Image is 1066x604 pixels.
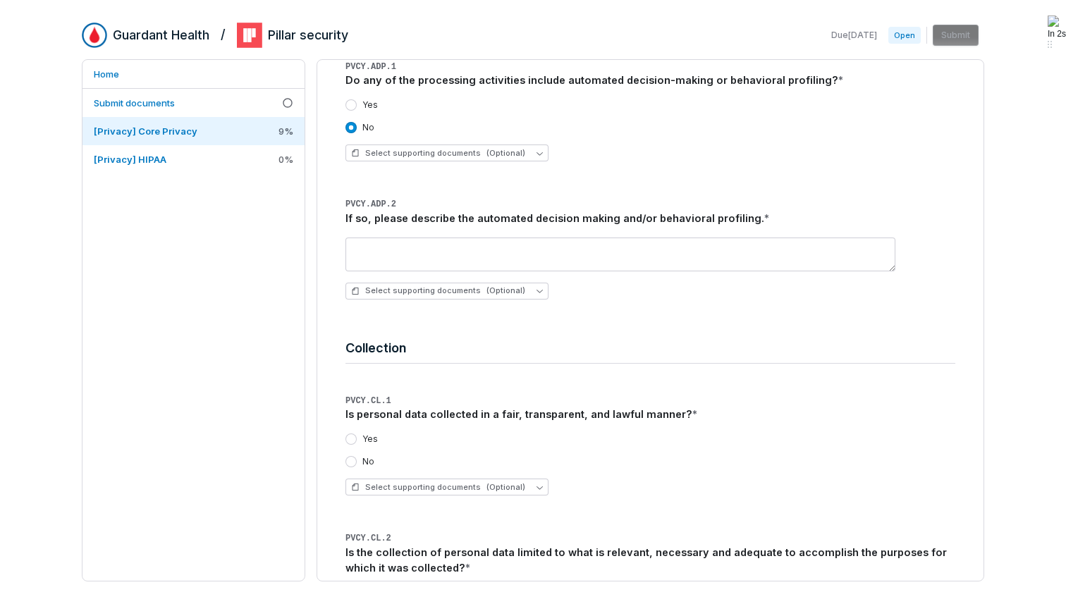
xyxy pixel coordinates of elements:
[278,125,293,137] span: 9 %
[1048,16,1059,27] img: logo
[345,339,955,357] h4: Collection
[345,534,391,543] span: PVCY.CL.2
[831,30,877,41] span: Due [DATE]
[345,396,391,406] span: PVCY.CL.1
[94,125,197,137] span: [Privacy] Core Privacy
[1048,27,1066,41] div: In 2s
[888,27,921,44] span: Open
[82,60,305,88] a: Home
[362,456,374,467] label: No
[94,154,166,165] span: [Privacy] HIPAA
[345,73,955,88] div: Do any of the processing activities include automated decision-making or behavioral profiling?
[82,145,305,173] a: [Privacy] HIPAA0%
[351,285,525,296] span: Select supporting documents
[362,122,374,133] label: No
[113,26,209,44] h2: Guardant Health
[486,482,525,493] span: (Optional)
[351,148,525,159] span: Select supporting documents
[345,211,955,226] div: If so, please describe the automated decision making and/or behavioral profiling.
[351,482,525,493] span: Select supporting documents
[82,117,305,145] a: [Privacy] Core Privacy9%
[362,99,378,111] label: Yes
[278,153,293,166] span: 0 %
[486,285,525,296] span: (Optional)
[362,433,378,445] label: Yes
[345,407,955,422] div: Is personal data collected in a fair, transparent, and lawful manner?
[345,62,396,72] span: PVCY.ADP.1
[345,199,396,209] span: PVCY.ADP.2
[486,148,525,159] span: (Optional)
[94,97,175,109] span: Submit documents
[221,23,226,44] h2: /
[268,26,348,44] h2: Pillar security
[82,89,305,117] a: Submit documents
[345,545,955,576] div: Is the collection of personal data limited to what is relevant, necessary and adequate to accompl...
